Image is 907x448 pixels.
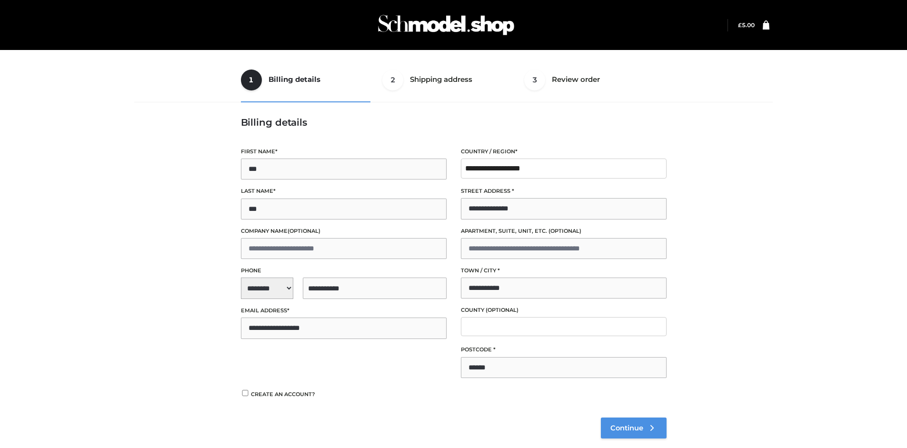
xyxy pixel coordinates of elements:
a: Continue [601,418,667,438]
label: Email address [241,306,447,315]
bdi: 5.00 [738,21,755,29]
span: Create an account? [251,391,315,398]
label: First name [241,147,447,156]
label: Postcode [461,345,667,354]
a: £5.00 [738,21,755,29]
h3: Billing details [241,117,667,128]
label: Phone [241,266,447,275]
span: (optional) [548,228,581,234]
img: Schmodel Admin 964 [375,6,518,44]
label: Street address [461,187,667,196]
label: Apartment, suite, unit, etc. [461,227,667,236]
input: Create an account? [241,390,249,396]
label: Last name [241,187,447,196]
label: Country / Region [461,147,667,156]
span: (optional) [486,307,518,313]
label: Company name [241,227,447,236]
label: Town / City [461,266,667,275]
span: Continue [610,424,643,432]
label: County [461,306,667,315]
span: £ [738,21,742,29]
span: (optional) [288,228,320,234]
